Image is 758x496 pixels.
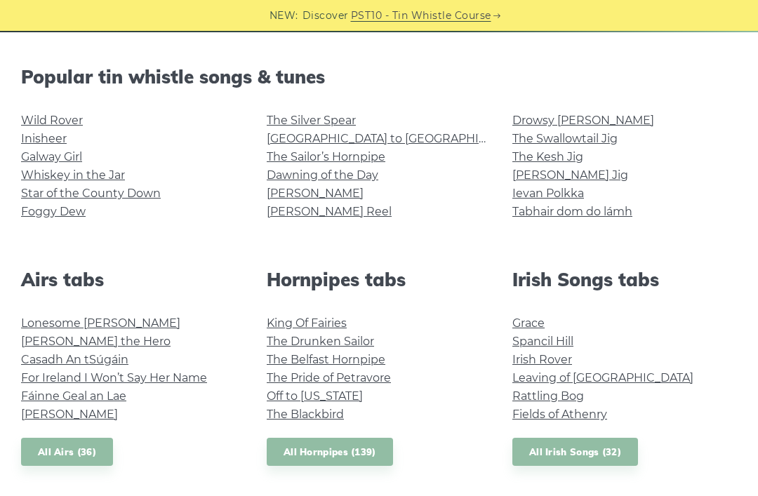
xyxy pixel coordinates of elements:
[267,187,364,200] a: [PERSON_NAME]
[21,335,171,348] a: [PERSON_NAME] the Hero
[512,389,584,403] a: Rattling Bog
[512,353,572,366] a: Irish Rover
[267,114,356,127] a: The Silver Spear
[267,132,526,145] a: [GEOGRAPHIC_DATA] to [GEOGRAPHIC_DATA]
[267,316,347,330] a: King Of Fairies
[512,371,693,384] a: Leaving of [GEOGRAPHIC_DATA]
[267,168,378,182] a: Dawning of the Day
[21,168,125,182] a: Whiskey in the Jar
[21,205,86,218] a: Foggy Dew
[267,371,391,384] a: The Pride of Petravore
[21,269,246,290] h2: Airs tabs
[512,269,737,290] h2: Irish Songs tabs
[512,316,545,330] a: Grace
[512,438,638,467] a: All Irish Songs (32)
[21,132,67,145] a: Inisheer
[512,187,584,200] a: Ievan Polkka
[21,353,128,366] a: Casadh An tSúgáin
[21,316,180,330] a: Lonesome [PERSON_NAME]
[267,353,385,366] a: The Belfast Hornpipe
[267,389,363,403] a: Off to [US_STATE]
[512,132,618,145] a: The Swallowtail Jig
[267,150,385,163] a: The Sailor’s Hornpipe
[302,8,349,24] span: Discover
[512,114,654,127] a: Drowsy [PERSON_NAME]
[21,66,737,88] h2: Popular tin whistle songs & tunes
[267,408,344,421] a: The Blackbird
[351,8,491,24] a: PST10 - Tin Whistle Course
[512,408,607,421] a: Fields of Athenry
[512,168,628,182] a: [PERSON_NAME] Jig
[270,8,298,24] span: NEW:
[267,335,374,348] a: The Drunken Sailor
[21,114,83,127] a: Wild Rover
[512,205,632,218] a: Tabhair dom do lámh
[21,187,161,200] a: Star of the County Down
[21,150,82,163] a: Galway Girl
[267,205,392,218] a: [PERSON_NAME] Reel
[21,408,118,421] a: [PERSON_NAME]
[512,150,583,163] a: The Kesh Jig
[21,389,126,403] a: Fáinne Geal an Lae
[21,371,207,384] a: For Ireland I Won’t Say Her Name
[21,438,113,467] a: All Airs (36)
[267,269,491,290] h2: Hornpipes tabs
[512,335,573,348] a: Spancil Hill
[267,438,393,467] a: All Hornpipes (139)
